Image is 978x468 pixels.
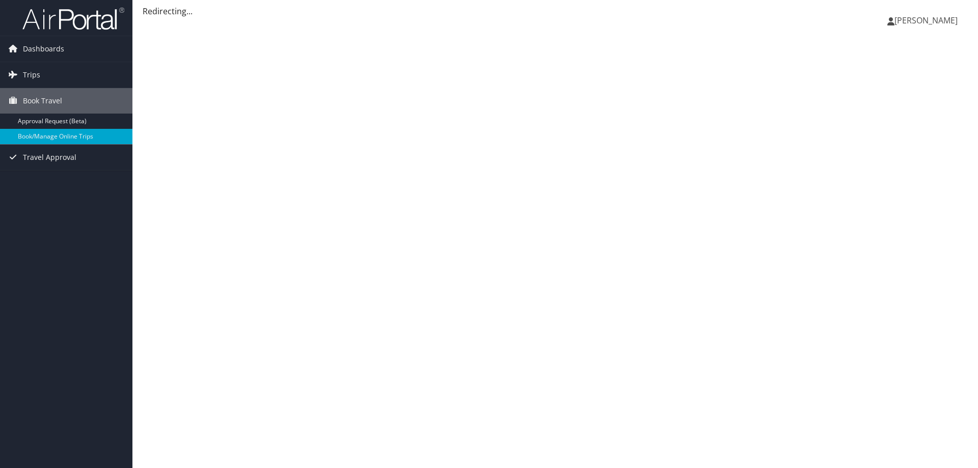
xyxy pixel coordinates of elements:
[23,88,62,114] span: Book Travel
[887,5,968,36] a: [PERSON_NAME]
[143,5,968,17] div: Redirecting...
[23,62,40,88] span: Trips
[22,7,124,31] img: airportal-logo.png
[23,145,76,170] span: Travel Approval
[23,36,64,62] span: Dashboards
[894,15,958,26] span: [PERSON_NAME]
